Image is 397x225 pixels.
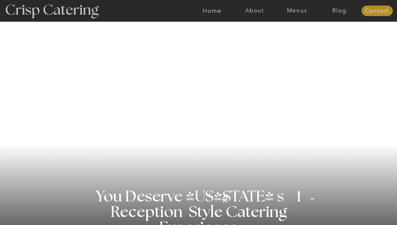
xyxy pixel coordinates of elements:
[208,192,244,210] h3: #
[335,194,397,225] iframe: podium webchat widget bubble
[318,8,361,14] a: Blog
[197,189,222,205] h3: '
[191,8,233,14] a: Home
[298,182,316,217] h3: '
[233,8,276,14] a: About
[276,8,318,14] a: Menus
[361,8,393,14] a: Contact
